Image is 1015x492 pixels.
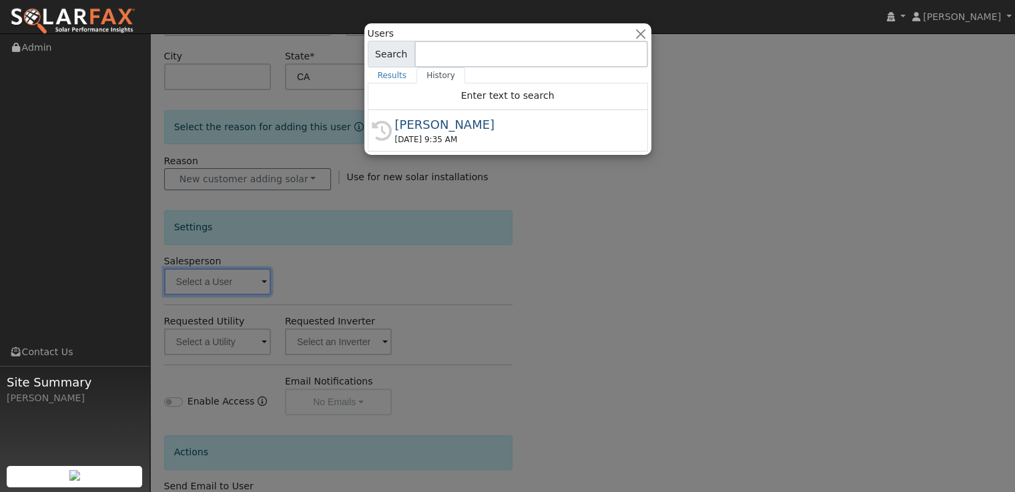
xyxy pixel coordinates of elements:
span: Users [368,27,394,41]
div: [PERSON_NAME] [395,115,633,134]
a: History [416,67,465,83]
div: [PERSON_NAME] [7,391,143,405]
i: History [372,121,392,141]
span: Enter text to search [461,90,555,101]
img: SolarFax [10,7,135,35]
span: Search [368,41,415,67]
span: [PERSON_NAME] [923,11,1001,22]
span: Site Summary [7,373,143,391]
div: [DATE] 9:35 AM [395,134,633,146]
img: retrieve [69,470,80,481]
a: Results [368,67,417,83]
